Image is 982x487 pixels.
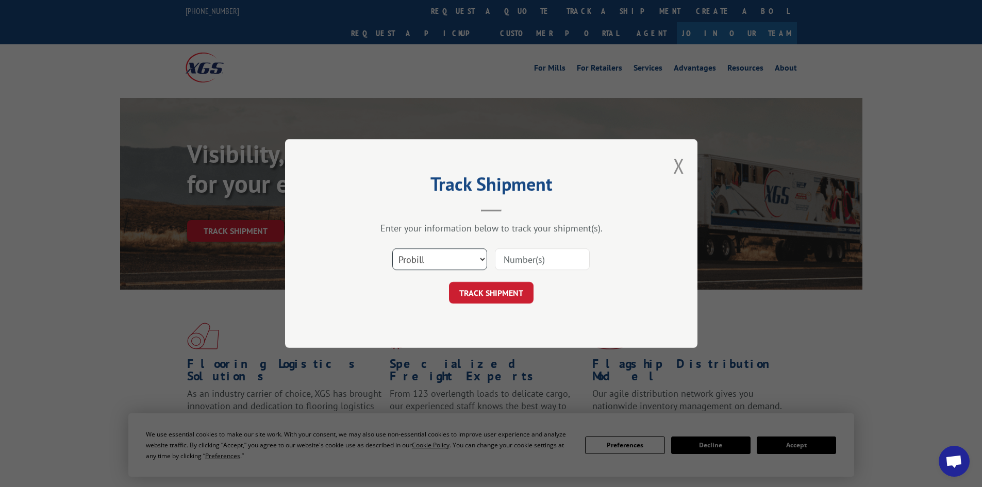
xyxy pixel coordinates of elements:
a: Open chat [939,446,970,477]
div: Enter your information below to track your shipment(s). [337,222,646,234]
h2: Track Shipment [337,177,646,196]
button: TRACK SHIPMENT [449,282,534,304]
button: Close modal [673,152,685,179]
input: Number(s) [495,248,590,270]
